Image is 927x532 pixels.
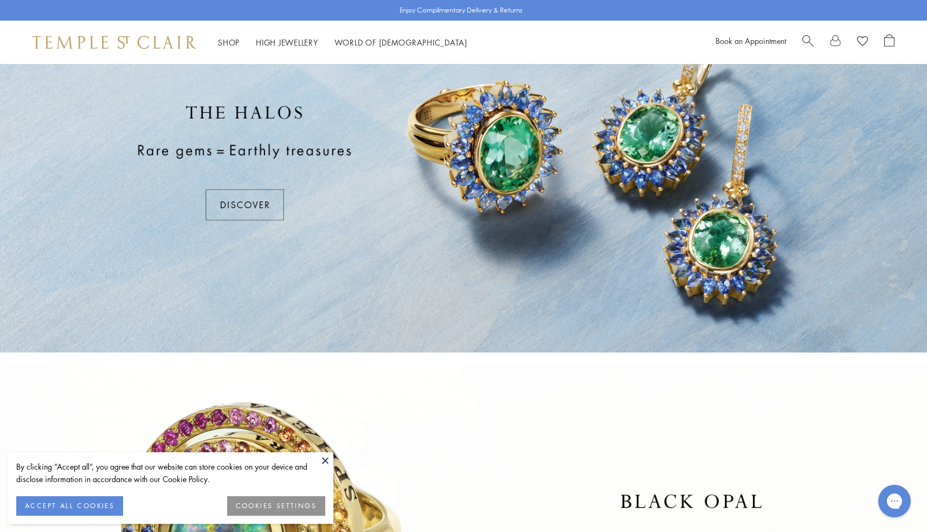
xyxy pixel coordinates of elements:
[334,37,467,48] a: World of [DEMOGRAPHIC_DATA]World of [DEMOGRAPHIC_DATA]
[716,35,786,46] a: Book an Appointment
[218,37,240,48] a: ShopShop
[884,34,894,50] a: Open Shopping Bag
[16,460,325,485] div: By clicking “Accept all”, you agree that our website can store cookies on your device and disclos...
[256,37,318,48] a: High JewelleryHigh Jewellery
[400,5,523,16] p: Enjoy Complimentary Delivery & Returns
[857,34,868,50] a: View Wishlist
[33,36,196,49] img: Temple St. Clair
[218,36,467,49] nav: Main navigation
[227,496,325,516] button: COOKIES SETTINGS
[16,496,123,516] button: ACCEPT ALL COOKIES
[873,481,916,521] iframe: Gorgias live chat messenger
[802,34,814,50] a: Search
